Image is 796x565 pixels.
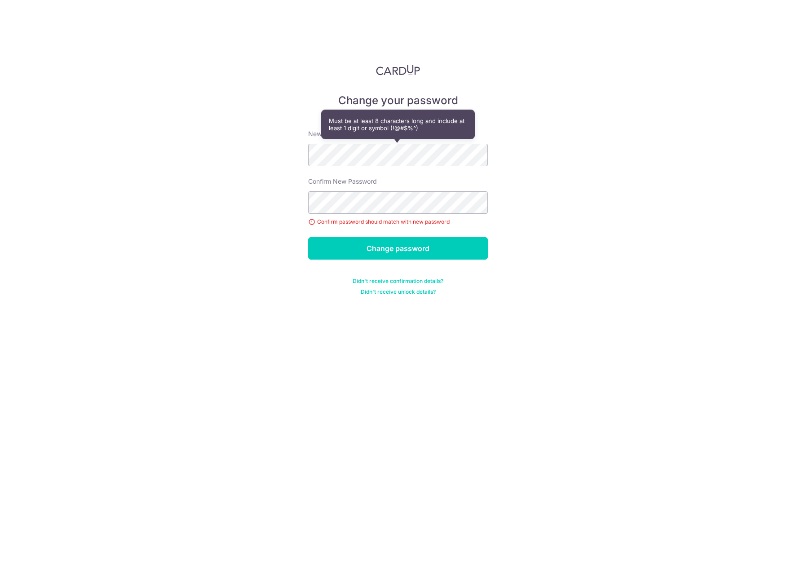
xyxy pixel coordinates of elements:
a: Didn't receive unlock details? [361,288,436,296]
label: Confirm New Password [308,177,377,186]
img: CardUp Logo [376,65,420,75]
input: Change password [308,237,488,260]
div: Confirm password should match with new password [308,217,488,226]
a: Didn't receive confirmation details? [353,278,443,285]
div: Must be at least 8 characters long and include at least 1 digit or symbol (!@#$%^) [322,110,474,139]
h5: Change your password [308,93,488,108]
label: New password [308,129,352,138]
